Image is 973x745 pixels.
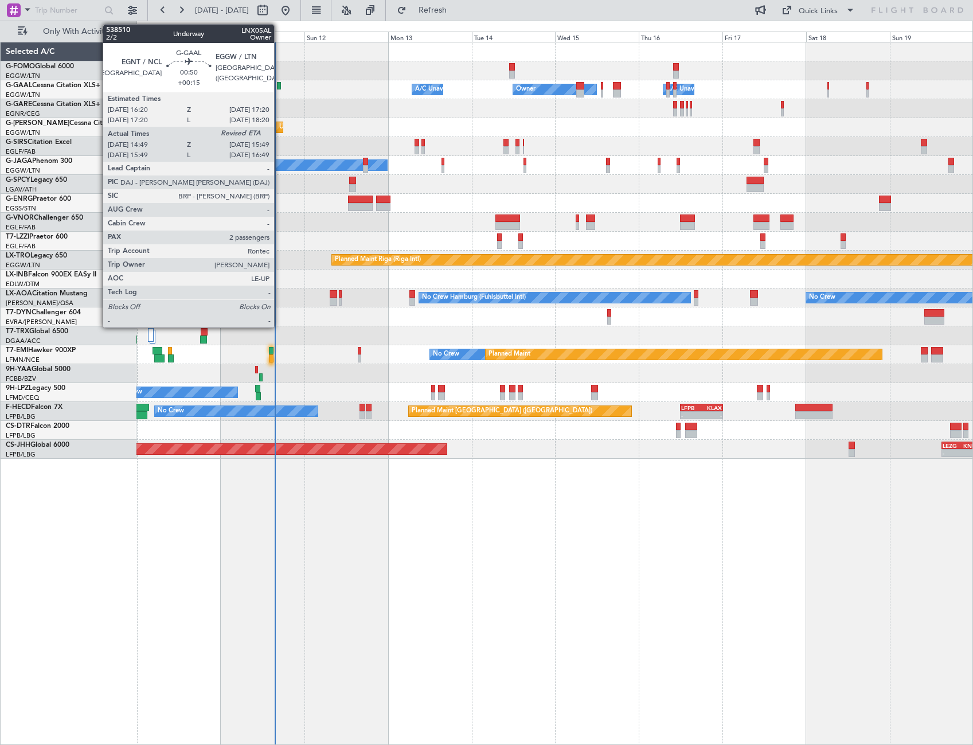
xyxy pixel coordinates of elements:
span: T7-LZZI [6,233,29,240]
a: LX-AOACitation Mustang [6,290,88,297]
button: Only With Activity [13,22,124,41]
span: G-GAAL [6,82,32,89]
div: Quick Links [799,6,838,17]
div: No Crew Hamburg (Fuhlsbuttel Intl) [422,289,526,306]
div: No Crew [433,346,459,363]
span: LX-INB [6,271,28,278]
a: FCBB/BZV [6,375,36,383]
div: Wed 15 [555,32,639,42]
div: KLAX [702,404,722,411]
span: G-[PERSON_NAME] [6,120,69,127]
span: T7-DYN [6,309,32,316]
div: No Crew [158,403,184,420]
div: LEZG [943,442,962,449]
a: [PERSON_NAME]/QSA [6,299,73,307]
span: [DATE] - [DATE] [195,5,249,15]
a: DGAA/ACC [6,337,41,345]
a: G-SPCYLegacy 650 [6,177,67,184]
a: G-ENRGPraetor 600 [6,196,71,202]
a: LGAV/ATH [6,185,37,194]
div: Sat 11 [221,32,304,42]
a: EDLW/DTM [6,280,40,288]
div: Planned Maint [GEOGRAPHIC_DATA] ([GEOGRAPHIC_DATA]) [412,403,592,420]
a: G-VNORChallenger 650 [6,214,83,221]
a: EGLF/FAB [6,147,36,156]
a: CS-JHHGlobal 6000 [6,442,69,448]
a: 9H-YAAGlobal 5000 [6,366,71,373]
a: LFMD/CEQ [6,393,39,402]
a: EGGW/LTN [6,72,40,80]
a: LFMN/NCE [6,356,40,364]
a: EGLF/FAB [6,223,36,232]
a: LFPB/LBG [6,412,36,421]
span: F-HECD [6,404,31,411]
div: [DATE] [139,23,158,33]
span: CS-DTR [6,423,30,430]
span: 9H-LPZ [6,385,29,392]
div: Planned Maint Riga (Riga Intl) [335,251,421,268]
a: T7-EMIHawker 900XP [6,347,76,354]
span: G-GARE [6,101,32,108]
a: G-FOMOGlobal 6000 [6,63,74,70]
a: EGLF/FAB [6,242,36,251]
div: Mon 13 [388,32,472,42]
div: No Crew [809,289,835,306]
div: Fri 17 [722,32,806,42]
span: G-VNOR [6,214,34,221]
a: EGGW/LTN [6,91,40,99]
span: 9H-YAA [6,366,32,373]
div: Thu 16 [639,32,722,42]
a: LX-TROLegacy 650 [6,252,67,259]
span: G-SPCY [6,177,30,184]
div: Tue 14 [472,32,556,42]
span: Only With Activity [30,28,121,36]
a: EVRA/[PERSON_NAME] [6,318,77,326]
div: Planned Maint [489,346,530,363]
span: G-ENRG [6,196,33,202]
a: T7-DYNChallenger 604 [6,309,81,316]
a: T7-TRXGlobal 6500 [6,328,68,335]
a: G-[PERSON_NAME]Cessna Citation XLS [6,120,133,127]
a: EGSS/STN [6,204,36,213]
a: CS-DTRFalcon 2000 [6,423,69,430]
span: LX-AOA [6,290,32,297]
div: - [943,450,962,457]
span: G-SIRS [6,139,28,146]
a: G-GAALCessna Citation XLS+ [6,82,100,89]
a: LX-INBFalcon 900EX EASy II [6,271,96,278]
a: 9H-LPZLegacy 500 [6,385,65,392]
div: Sat 18 [806,32,890,42]
span: T7-EMI [6,347,28,354]
a: F-HECDFalcon 7X [6,404,62,411]
button: Refresh [392,1,460,19]
div: Sun 12 [304,32,388,42]
span: G-JAGA [6,158,32,165]
div: - [702,412,722,419]
span: Refresh [409,6,457,14]
a: G-GARECessna Citation XLS+ [6,101,100,108]
div: A/C Unavailable [666,81,714,98]
a: G-JAGAPhenom 300 [6,158,72,165]
div: A/C Unavailable [415,81,463,98]
a: EGGW/LTN [6,166,40,175]
div: Fri 10 [137,32,221,42]
a: T7-LZZIPraetor 600 [6,233,68,240]
span: T7-TRX [6,328,29,335]
span: CS-JHH [6,442,30,448]
a: LFPB/LBG [6,450,36,459]
a: EGGW/LTN [6,261,40,270]
span: LX-TRO [6,252,30,259]
a: LFPB/LBG [6,431,36,440]
div: LFPB [681,404,701,411]
a: EGGW/LTN [6,128,40,137]
div: - [681,412,701,419]
input: Trip Number [35,2,101,19]
span: G-FOMO [6,63,35,70]
div: Unplanned Maint [GEOGRAPHIC_DATA] ([GEOGRAPHIC_DATA]) [279,119,468,136]
a: G-SIRSCitation Excel [6,139,72,146]
a: EGNR/CEG [6,110,40,118]
div: Owner [516,81,536,98]
button: Quick Links [776,1,861,19]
